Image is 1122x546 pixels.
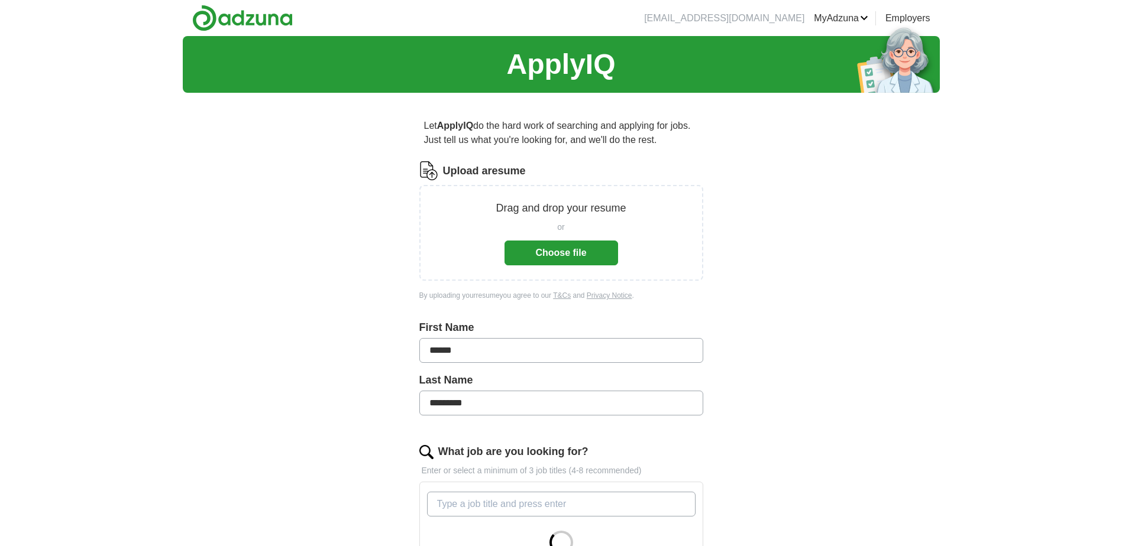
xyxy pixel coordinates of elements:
img: CV Icon [419,161,438,180]
img: search.png [419,445,434,459]
button: Choose file [505,240,618,265]
li: [EMAIL_ADDRESS][DOMAIN_NAME] [644,11,804,25]
h1: ApplyIQ [506,43,615,86]
p: Drag and drop your resume [496,200,626,216]
img: Adzuna logo [192,5,293,31]
label: What job are you looking for? [438,444,589,460]
label: Upload a resume [443,163,526,179]
div: By uploading your resume you agree to our and . [419,290,703,301]
a: Employers [885,11,930,25]
strong: ApplyIQ [437,121,473,131]
label: First Name [419,320,703,336]
a: MyAdzuna [814,11,868,25]
input: Type a job title and press enter [427,492,696,516]
label: Last Name [419,372,703,388]
p: Enter or select a minimum of 3 job titles (4-8 recommended) [419,464,703,477]
a: T&Cs [553,291,571,300]
a: Privacy Notice [587,291,632,300]
p: Let do the hard work of searching and applying for jobs. Just tell us what you're looking for, an... [419,114,703,152]
span: or [557,221,564,233]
